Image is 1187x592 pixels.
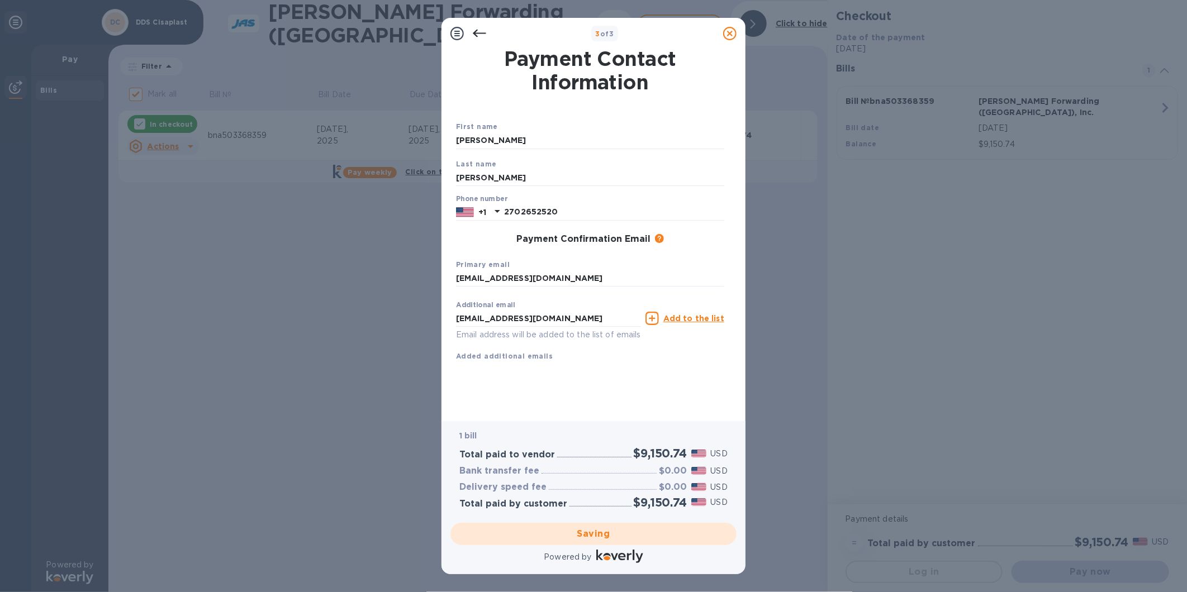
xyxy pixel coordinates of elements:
[459,466,539,476] h3: Bank transfer fee
[456,206,474,218] img: US
[456,196,507,203] label: Phone number
[544,551,591,563] p: Powered by
[711,448,728,460] p: USD
[459,431,477,440] b: 1 bill
[456,260,510,269] b: Primary email
[456,132,724,149] input: Enter your first name
[459,482,547,493] h3: Delivery speed fee
[478,207,486,218] p: +1
[459,450,555,460] h3: Total paid to vendor
[634,446,687,460] h2: $9,150.74
[456,47,724,94] h1: Payment Contact Information
[691,483,706,491] img: USD
[659,482,687,493] h3: $0.00
[456,302,515,309] label: Additional email
[596,30,600,38] span: 3
[596,550,643,563] img: Logo
[634,495,687,509] h2: $9,150.74
[459,499,567,509] h3: Total paid by customer
[456,122,498,131] b: First name
[711,465,728,477] p: USD
[456,169,724,186] input: Enter your last name
[456,328,641,341] p: Email address will be added to the list of emails
[504,204,724,221] input: Enter your phone number
[596,30,614,38] b: of 3
[663,314,724,323] u: Add to the list
[691,498,706,506] img: USD
[456,352,553,360] b: Added additional emails
[456,160,497,168] b: Last name
[711,496,728,508] p: USD
[516,234,651,245] h3: Payment Confirmation Email
[711,481,728,493] p: USD
[659,466,687,476] h3: $0.00
[456,270,724,287] input: Enter your primary name
[456,310,641,327] input: Enter additional email
[691,467,706,475] img: USD
[691,450,706,457] img: USD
